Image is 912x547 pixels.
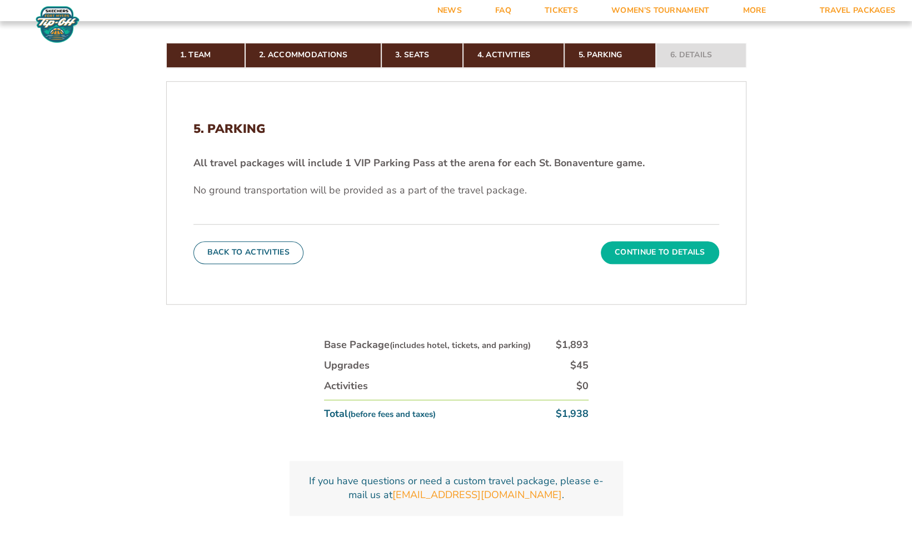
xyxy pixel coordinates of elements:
[324,407,436,421] div: Total
[324,359,370,372] div: Upgrades
[193,156,645,170] strong: All travel packages will include 1 VIP Parking Pass at the arena for each St. Bonaventure game.
[570,359,589,372] div: $45
[193,122,719,136] h2: 5. Parking
[166,43,245,67] a: 1. Team
[463,43,564,67] a: 4. Activities
[556,338,589,352] div: $1,893
[392,488,562,502] a: [EMAIL_ADDRESS][DOMAIN_NAME]
[303,474,610,502] p: If you have questions or need a custom travel package, please e-mail us at .
[193,241,303,263] button: Back To Activities
[245,43,381,67] a: 2. Accommodations
[381,43,463,67] a: 3. Seats
[324,338,531,352] div: Base Package
[390,340,531,351] small: (includes hotel, tickets, and parking)
[348,409,436,420] small: (before fees and taxes)
[193,183,719,197] p: No ground transportation will be provided as a part of the travel package.
[601,241,719,263] button: Continue To Details
[33,6,82,43] img: Fort Myers Tip-Off
[324,379,368,393] div: Activities
[576,379,589,393] div: $0
[556,407,589,421] div: $1,938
